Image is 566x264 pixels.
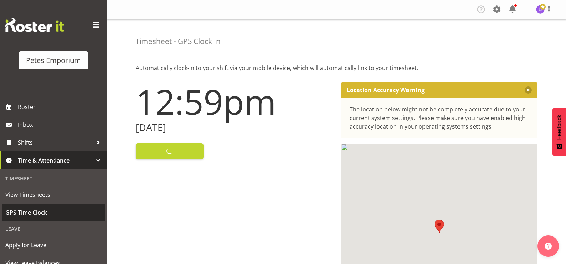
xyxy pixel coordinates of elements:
[5,189,102,200] span: View Timesheets
[26,55,81,66] div: Petes Emporium
[525,86,532,94] button: Close message
[556,115,562,140] span: Feedback
[2,236,105,254] a: Apply for Leave
[536,5,545,14] img: janelle-jonkers702.jpg
[18,119,104,130] span: Inbox
[136,64,537,72] p: Automatically clock-in to your shift via your mobile device, which will automatically link to you...
[5,240,102,250] span: Apply for Leave
[18,155,93,166] span: Time & Attendance
[350,105,529,131] div: The location below might not be completely accurate due to your current system settings. Please m...
[136,82,332,121] h1: 12:59pm
[347,86,425,94] p: Location Accuracy Warning
[2,221,105,236] div: Leave
[552,108,566,156] button: Feedback - Show survey
[545,243,552,250] img: help-xxl-2.png
[18,137,93,148] span: Shifts
[5,207,102,218] span: GPS Time Clock
[2,171,105,186] div: Timesheet
[2,204,105,221] a: GPS Time Clock
[136,122,332,133] h2: [DATE]
[5,18,64,32] img: Rosterit website logo
[2,186,105,204] a: View Timesheets
[18,101,104,112] span: Roster
[136,37,221,45] h4: Timesheet - GPS Clock In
